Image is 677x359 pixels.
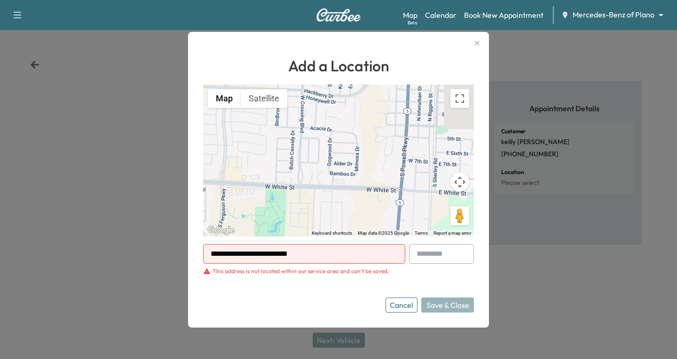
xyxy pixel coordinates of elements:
h1: Add a Location [203,54,474,77]
img: Google [205,224,236,237]
a: Terms (opens in new tab) [415,230,428,236]
div: Beta [408,19,417,26]
a: Open this area in Google Maps (opens a new window) [205,224,236,237]
button: Show satellite imagery [241,89,287,108]
a: Book New Appointment [464,9,543,21]
button: Keyboard shortcuts [312,230,352,237]
span: Mercedes-Benz of Plano [573,9,654,20]
span: Map data ©2025 Google [358,230,409,236]
button: Toggle fullscreen view [450,89,469,108]
a: Report a map error [433,230,471,236]
button: Cancel [386,298,417,313]
a: MapBeta [403,9,417,21]
button: Drag Pegman onto the map to open Street View [450,206,469,225]
button: Map camera controls [450,173,469,191]
button: Show street map [208,89,241,108]
div: This address is not located within our service area and can't be saved. [213,267,389,275]
img: Curbee Logo [316,8,361,22]
a: Calendar [425,9,457,21]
